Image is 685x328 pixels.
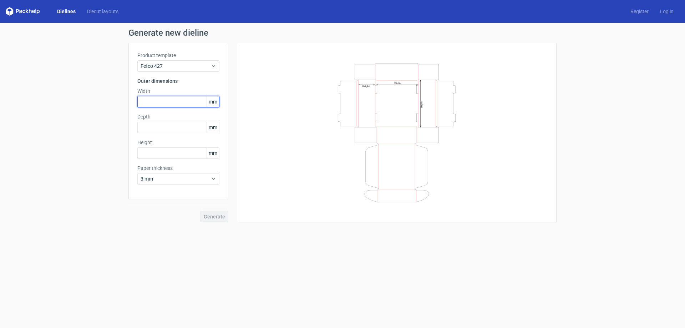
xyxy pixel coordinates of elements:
[207,148,219,158] span: mm
[362,85,370,87] text: Height
[420,101,423,107] text: Depth
[51,8,81,15] a: Dielines
[625,8,654,15] a: Register
[137,77,219,85] h3: Outer dimensions
[207,96,219,107] span: mm
[654,8,679,15] a: Log in
[207,122,219,133] span: mm
[128,29,557,37] h1: Generate new dieline
[137,52,219,59] label: Product template
[137,87,219,95] label: Width
[137,113,219,120] label: Depth
[137,139,219,146] label: Height
[81,8,124,15] a: Diecut layouts
[137,165,219,172] label: Paper thickness
[394,81,401,85] text: Width
[141,62,211,70] span: Fefco 427
[141,175,211,182] span: 3 mm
